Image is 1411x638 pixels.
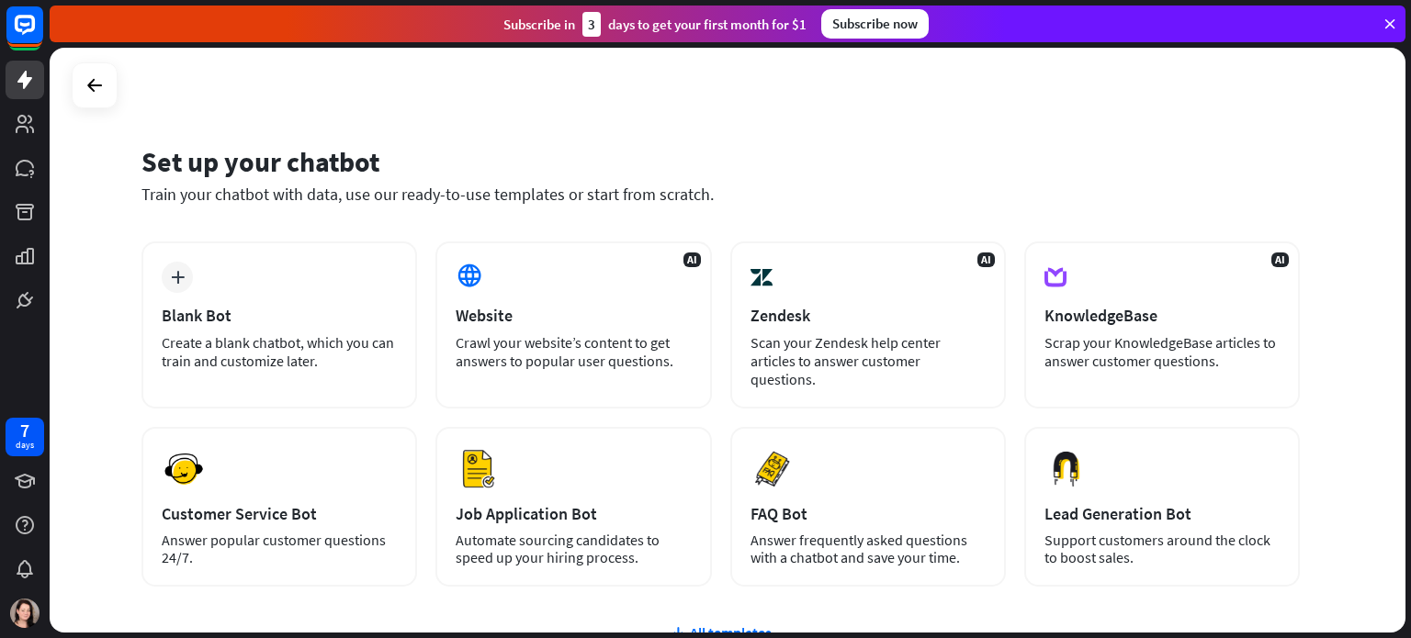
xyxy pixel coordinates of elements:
[503,12,807,37] div: Subscribe in days to get your first month for $1
[16,439,34,452] div: days
[582,12,601,37] div: 3
[20,422,29,439] div: 7
[6,418,44,456] a: 7 days
[821,9,929,39] div: Subscribe now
